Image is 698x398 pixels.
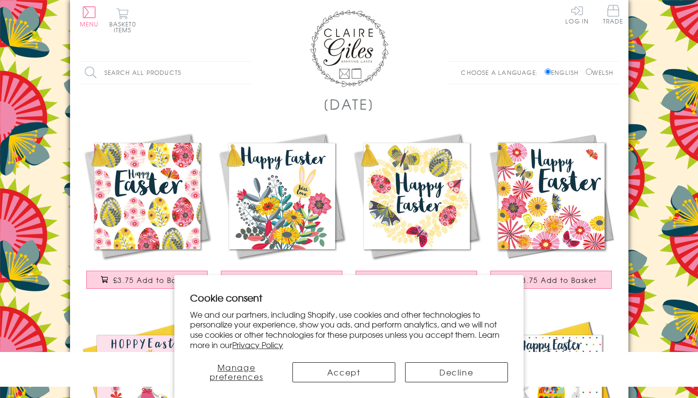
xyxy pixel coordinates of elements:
[232,339,283,351] a: Privacy Policy
[109,8,136,33] button: Basket0 items
[215,129,349,299] a: Easter Card, Bouquet, Happy Easter, Embellished with a colourful tassel £3.75 Add to Basket
[80,6,99,27] button: Menu
[221,271,342,289] button: £3.75 Add to Basket
[356,271,477,289] button: £3.75 Add to Basket
[545,68,583,77] label: English
[80,129,215,299] a: Easter Card, Rows of Eggs, Happy Easter, Embellished with a colourful tassel £3.75 Add to Basket
[586,68,614,77] label: Welsh
[190,362,282,382] button: Manage preferences
[113,275,193,285] span: £3.75 Add to Basket
[190,309,508,350] p: We and our partners, including Shopify, use cookies and other technologies to personalize your ex...
[490,271,612,289] button: £3.75 Add to Basket
[517,275,597,285] span: £3.75 Add to Basket
[405,362,508,382] button: Decline
[586,69,592,75] input: Welsh
[349,129,484,263] img: Easter Greeting Card, Butterflies & Eggs, Embellished with a colourful tassel
[292,362,395,382] button: Accept
[323,94,375,114] h1: [DATE]
[215,129,349,263] img: Easter Card, Bouquet, Happy Easter, Embellished with a colourful tassel
[565,5,589,24] a: Log In
[310,10,388,87] img: Claire Giles Greetings Cards
[80,20,99,28] span: Menu
[545,69,551,75] input: English
[80,62,251,84] input: Search all products
[484,129,619,263] img: Easter Card, Tumbling Flowers, Happy Easter, Embellished with a colourful tassel
[461,68,543,77] p: Choose a language:
[210,361,264,382] span: Manage preferences
[349,129,484,299] a: Easter Greeting Card, Butterflies & Eggs, Embellished with a colourful tassel £3.75 Add to Basket
[603,5,624,24] span: Trade
[80,129,215,263] img: Easter Card, Rows of Eggs, Happy Easter, Embellished with a colourful tassel
[241,62,251,84] input: Search
[603,5,624,26] a: Trade
[484,129,619,299] a: Easter Card, Tumbling Flowers, Happy Easter, Embellished with a colourful tassel £3.75 Add to Basket
[190,291,508,304] h2: Cookie consent
[86,271,208,289] button: £3.75 Add to Basket
[114,20,136,34] span: 0 items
